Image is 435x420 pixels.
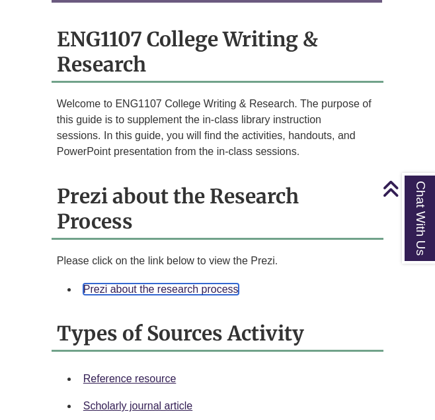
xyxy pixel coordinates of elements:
h2: Prezi about the Research Process [52,180,383,240]
h2: ENG1107 College Writing & Research [52,23,383,83]
p: Please click on the link below to view the Prezi. [57,253,378,269]
p: Welcome to ENG1107 College Writing & Research. The purpose of this guide is to supplement the in-... [57,96,378,160]
a: Scholarly journal article [83,400,192,411]
a: Back to Top [382,180,432,197]
a: Reference resource [83,373,177,384]
a: Prezi about the research process [83,284,239,295]
h2: Types of Sources Activity [52,317,383,352]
